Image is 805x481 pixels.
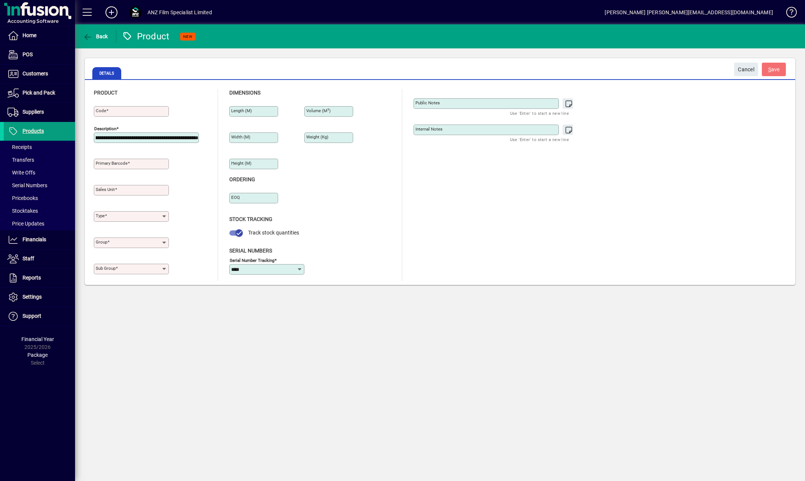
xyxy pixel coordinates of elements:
mat-label: Sales unit [96,187,115,192]
mat-label: Weight (Kg) [306,134,328,140]
span: ave [768,63,780,76]
span: Cancel [738,63,754,76]
span: Pricebooks [8,195,38,201]
a: Pick and Pack [4,84,75,102]
a: Pricebooks [4,192,75,204]
span: Write Offs [8,170,35,176]
span: Reports [23,275,41,281]
a: Financials [4,230,75,249]
mat-label: Public Notes [415,100,440,105]
mat-label: Length (m) [231,108,252,113]
a: Price Updates [4,217,75,230]
button: Back [81,30,110,43]
span: Suppliers [23,109,44,115]
mat-label: Primary barcode [96,161,128,166]
span: Customers [23,71,48,77]
span: NEW [183,34,193,39]
a: Write Offs [4,166,75,179]
a: Receipts [4,141,75,153]
mat-label: Height (m) [231,161,251,166]
mat-label: EOQ [231,195,240,200]
div: [PERSON_NAME] [PERSON_NAME][EMAIL_ADDRESS][DOMAIN_NAME] [605,6,773,18]
mat-label: Serial Number tracking [230,257,274,263]
mat-label: Description [94,126,116,131]
span: Pick and Pack [23,90,55,96]
span: POS [23,51,33,57]
span: Staff [23,256,34,262]
a: Staff [4,250,75,268]
a: Suppliers [4,103,75,122]
span: Receipts [8,144,32,150]
span: Back [83,33,108,39]
a: Customers [4,65,75,83]
a: Settings [4,288,75,307]
span: Serial Numbers [8,182,47,188]
a: Home [4,26,75,45]
a: Transfers [4,153,75,166]
mat-hint: Use 'Enter' to start a new line [510,135,569,144]
sup: 3 [327,108,329,111]
mat-label: Sub group [96,266,116,271]
span: Stocktakes [8,208,38,214]
button: Save [762,63,786,76]
a: Knowledge Base [781,2,796,26]
mat-label: Type [96,213,105,218]
span: Product [94,90,117,96]
span: Financial Year [21,336,54,342]
span: Dimensions [229,90,260,96]
a: Reports [4,269,75,287]
span: Settings [23,294,42,300]
span: Products [23,128,44,134]
mat-label: Internal Notes [415,126,442,132]
div: ANZ Film Specialist Limited [147,6,212,18]
mat-label: Group [96,239,107,245]
span: Package [27,352,48,358]
span: Financials [23,236,46,242]
app-page-header-button: Back [75,30,116,43]
div: Product [122,30,170,42]
mat-label: Volume (m ) [306,108,331,113]
span: Track stock quantities [248,230,299,236]
mat-label: Width (m) [231,134,250,140]
span: Support [23,313,41,319]
span: Stock Tracking [229,216,272,222]
span: Serial Numbers [229,248,272,254]
a: POS [4,45,75,64]
span: Home [23,32,36,38]
span: Details [92,67,121,79]
span: Ordering [229,176,255,182]
a: Stocktakes [4,204,75,217]
a: Serial Numbers [4,179,75,192]
mat-label: Code [96,108,106,113]
span: Transfers [8,157,34,163]
button: Profile [123,6,147,19]
span: Price Updates [8,221,44,227]
mat-hint: Use 'Enter' to start a new line [510,109,569,117]
a: Support [4,307,75,326]
span: S [768,66,771,72]
button: Add [99,6,123,19]
button: Cancel [734,63,758,76]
